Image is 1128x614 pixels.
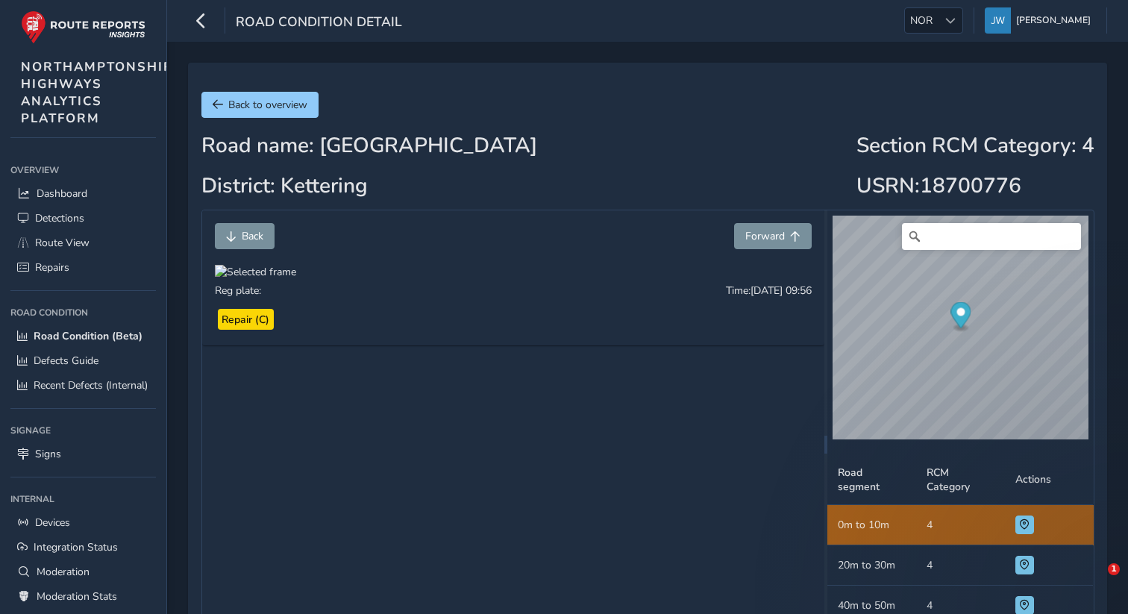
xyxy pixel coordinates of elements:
a: Signs [10,442,156,466]
span: Devices [35,516,70,530]
a: Route View [10,231,156,255]
input: Search [902,223,1081,250]
div: Map marker [951,301,971,332]
span: Moderation Stats [37,589,117,604]
td: 4 [916,545,1005,586]
h2: Section RCM Category : 4 [856,134,1094,159]
td: 4 [916,505,1005,545]
h2: USRN: 18700776 [856,174,1094,199]
div: Road Condition [10,301,156,324]
span: Route View [35,236,90,250]
a: Repairs [10,255,156,280]
img: rr logo [21,10,145,44]
span: Road segment [838,466,906,494]
a: Devices [10,510,156,535]
span: Signs [35,447,61,461]
td: 0m to 10m [827,505,916,545]
p: Time: [DATE] 09:56 [726,283,812,309]
span: Repairs [35,260,69,275]
span: Forward [745,229,785,243]
p: Reg plate: [215,283,261,298]
span: Back to overview [228,98,307,112]
button: Forward [734,223,812,249]
span: Road Condition Detail [236,13,402,34]
span: Recent Defects (Internal) [34,378,148,392]
a: Moderation Stats [10,584,156,609]
span: Road Condition (Beta) [34,329,142,343]
span: RCM Category [927,466,994,494]
div: Internal [10,488,156,510]
a: Moderation [10,560,156,584]
button: Back to overview [201,92,319,118]
canvas: Map [833,216,1088,439]
a: Integration Status [10,535,156,560]
span: Detections [35,211,84,225]
h2: Road name: [GEOGRAPHIC_DATA] [201,134,537,159]
span: Actions [1015,472,1051,486]
span: Dashboard [37,187,87,201]
a: Recent Defects (Internal) [10,373,156,398]
div: Overview [10,159,156,181]
button: Back [215,223,275,249]
span: NORTHAMPTONSHIRE HIGHWAYS ANALYTICS PLATFORM [21,58,183,127]
div: Signage [10,419,156,442]
a: Road Condition (Beta) [10,324,156,348]
a: Detections [10,206,156,231]
span: Back [242,229,263,243]
span: Moderation [37,565,90,579]
h2: District: Kettering [201,174,537,199]
a: Dashboard [10,181,156,206]
span: 1 [1108,563,1120,575]
img: diamond-layout [985,7,1011,34]
span: Repair (C) [222,312,269,328]
span: NOR [905,8,938,33]
iframe: Intercom live chat [1077,563,1113,599]
button: [PERSON_NAME] [985,7,1096,34]
a: Defects Guide [10,348,156,373]
span: Defects Guide [34,354,98,368]
span: [PERSON_NAME] [1016,7,1091,34]
td: 20m to 30m [827,545,916,586]
span: Integration Status [34,540,118,554]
